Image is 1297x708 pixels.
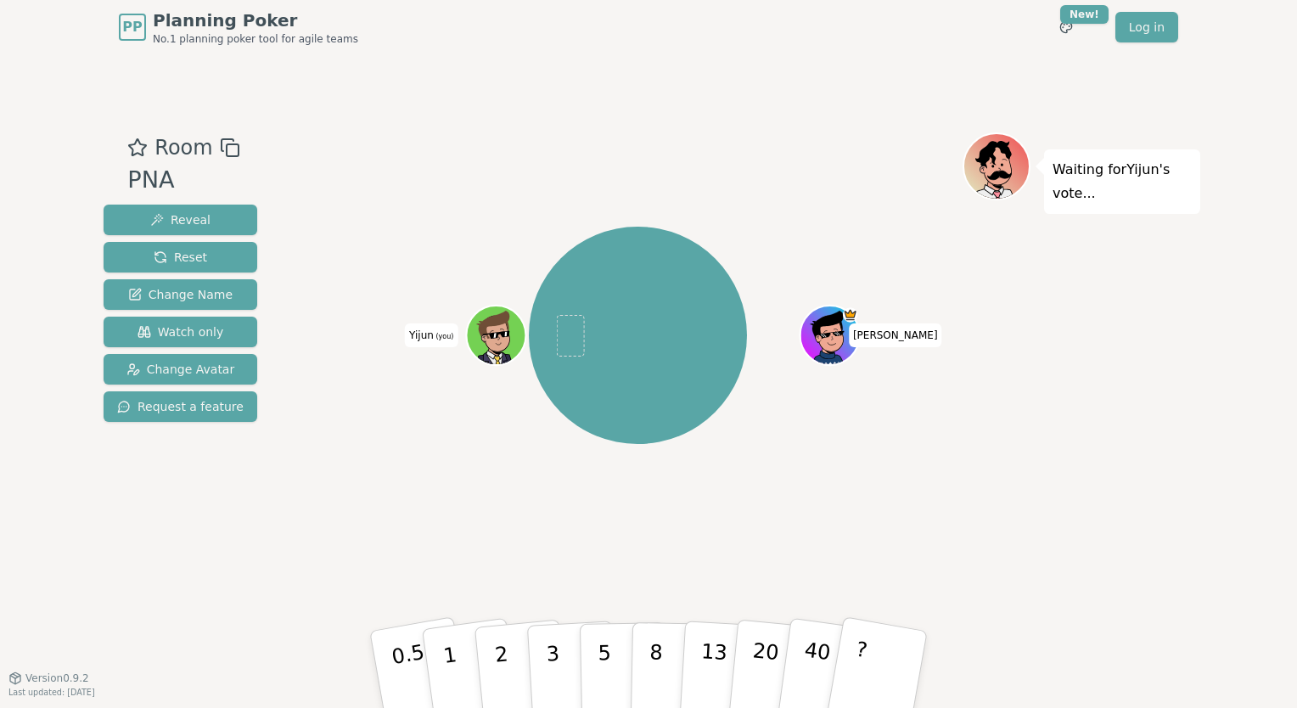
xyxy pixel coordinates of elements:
[25,671,89,685] span: Version 0.9.2
[104,279,257,310] button: Change Name
[154,132,212,163] span: Room
[127,163,239,198] div: PNA
[104,242,257,273] button: Reset
[405,323,458,347] span: Click to change your name
[150,211,211,228] span: Reveal
[104,317,257,347] button: Watch only
[1115,12,1178,42] a: Log in
[138,323,224,340] span: Watch only
[153,8,358,32] span: Planning Poker
[469,307,525,363] button: Click to change your avatar
[153,32,358,46] span: No.1 planning poker tool for agile teams
[104,205,257,235] button: Reveal
[8,688,95,697] span: Last updated: [DATE]
[154,249,207,266] span: Reset
[434,333,453,340] span: (you)
[122,17,142,37] span: PP
[1051,12,1081,42] button: New!
[127,132,148,163] button: Add as favourite
[128,286,233,303] span: Change Name
[104,391,257,422] button: Request a feature
[1053,158,1192,205] p: Waiting for Yijun 's vote...
[8,671,89,685] button: Version0.9.2
[104,354,257,385] button: Change Avatar
[849,323,942,347] span: Click to change your name
[117,398,244,415] span: Request a feature
[1060,5,1109,24] div: New!
[843,307,858,323] span: Yuran is the host
[126,361,235,378] span: Change Avatar
[119,8,358,46] a: PPPlanning PokerNo.1 planning poker tool for agile teams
